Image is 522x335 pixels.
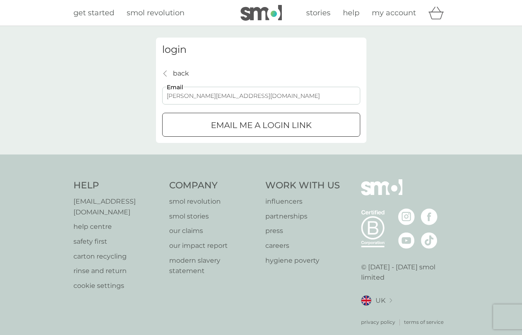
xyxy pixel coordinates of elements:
a: modern slavery statement [169,255,257,276]
a: my account [372,7,416,19]
img: smol [361,179,402,207]
a: smol stories [169,211,257,222]
a: safety first [73,236,161,247]
a: our claims [169,226,257,236]
a: partnerships [265,211,340,222]
img: visit the smol Youtube page [398,232,415,249]
a: careers [265,240,340,251]
img: visit the smol Instagram page [398,209,415,225]
a: carton recycling [73,251,161,262]
span: help [343,8,359,17]
img: visit the smol Facebook page [421,209,437,225]
h4: Company [169,179,257,192]
div: basket [428,5,449,21]
span: UK [376,295,385,306]
p: back [173,68,189,79]
img: UK flag [361,295,371,306]
h4: Work With Us [265,179,340,192]
img: visit the smol Tiktok page [421,232,437,249]
a: [EMAIL_ADDRESS][DOMAIN_NAME] [73,196,161,217]
a: smol revolution [127,7,184,19]
a: get started [73,7,114,19]
span: stories [306,8,331,17]
h3: login [162,44,360,56]
a: press [265,226,340,236]
a: rinse and return [73,266,161,276]
a: cookie settings [73,280,161,291]
span: smol revolution [127,8,184,17]
p: Email me a login link [211,119,312,132]
a: help [343,7,359,19]
a: privacy policy [361,318,395,326]
p: © [DATE] - [DATE] smol limited [361,262,449,283]
img: select a new location [390,298,392,303]
h4: Help [73,179,161,192]
a: help centre [73,221,161,232]
a: stories [306,7,331,19]
button: Email me a login link [162,113,360,137]
span: my account [372,8,416,17]
span: get started [73,8,114,17]
a: influencers [265,196,340,207]
img: smol [241,5,282,21]
a: smol revolution [169,196,257,207]
a: terms of service [404,318,444,326]
a: our impact report [169,240,257,251]
a: hygiene poverty [265,255,340,266]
